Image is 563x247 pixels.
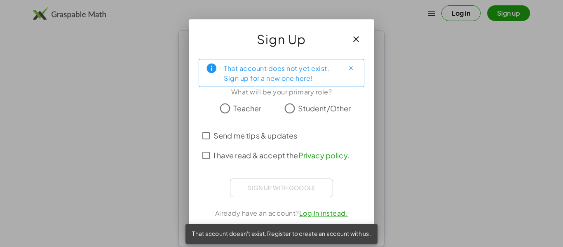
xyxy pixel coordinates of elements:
[199,87,364,97] div: What will be your primary role?
[344,62,357,75] button: Close
[299,209,348,217] a: Log In instead.
[233,103,261,114] span: Teacher
[199,208,364,218] div: Already have an account?
[298,103,351,114] span: Student/Other
[224,63,338,83] div: That account does not yet exist. Sign up for a new one here!
[213,130,297,141] span: Send me tips & updates
[185,224,378,244] div: That account doesn't exist. Register to create an account with us.
[213,150,350,161] span: I have read & accept the .
[298,151,347,160] a: Privacy policy
[257,29,306,49] span: Sign Up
